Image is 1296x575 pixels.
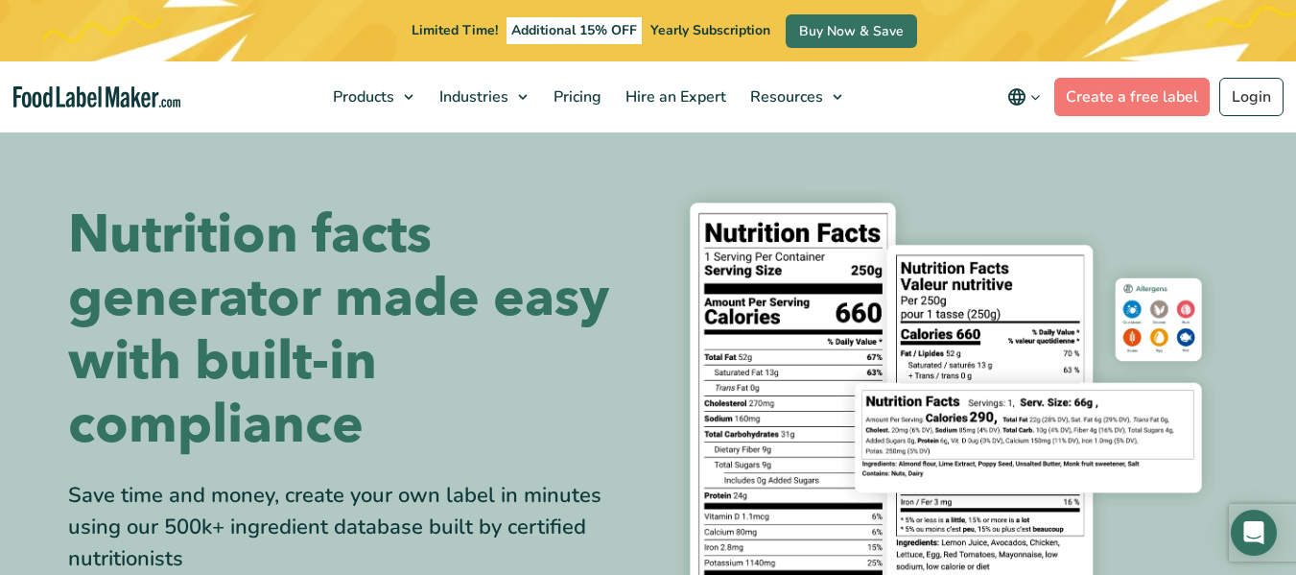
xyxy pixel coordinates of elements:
span: Additional 15% OFF [507,17,642,44]
a: Login [1219,78,1284,116]
span: Limited Time! [412,21,498,39]
a: Buy Now & Save [786,14,917,48]
span: Resources [744,86,825,108]
a: Pricing [542,61,609,132]
span: Industries [434,86,510,108]
a: Industries [428,61,537,132]
div: Save time and money, create your own label in minutes using our 500k+ ingredient database built b... [68,480,634,575]
span: Pricing [548,86,603,108]
a: Hire an Expert [614,61,734,132]
a: Products [321,61,423,132]
span: Yearly Subscription [650,21,770,39]
a: Create a free label [1054,78,1210,116]
span: Hire an Expert [620,86,728,108]
a: Resources [739,61,852,132]
h1: Nutrition facts generator made easy with built-in compliance [68,204,634,457]
span: Products [327,86,396,108]
div: Open Intercom Messenger [1231,510,1277,556]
